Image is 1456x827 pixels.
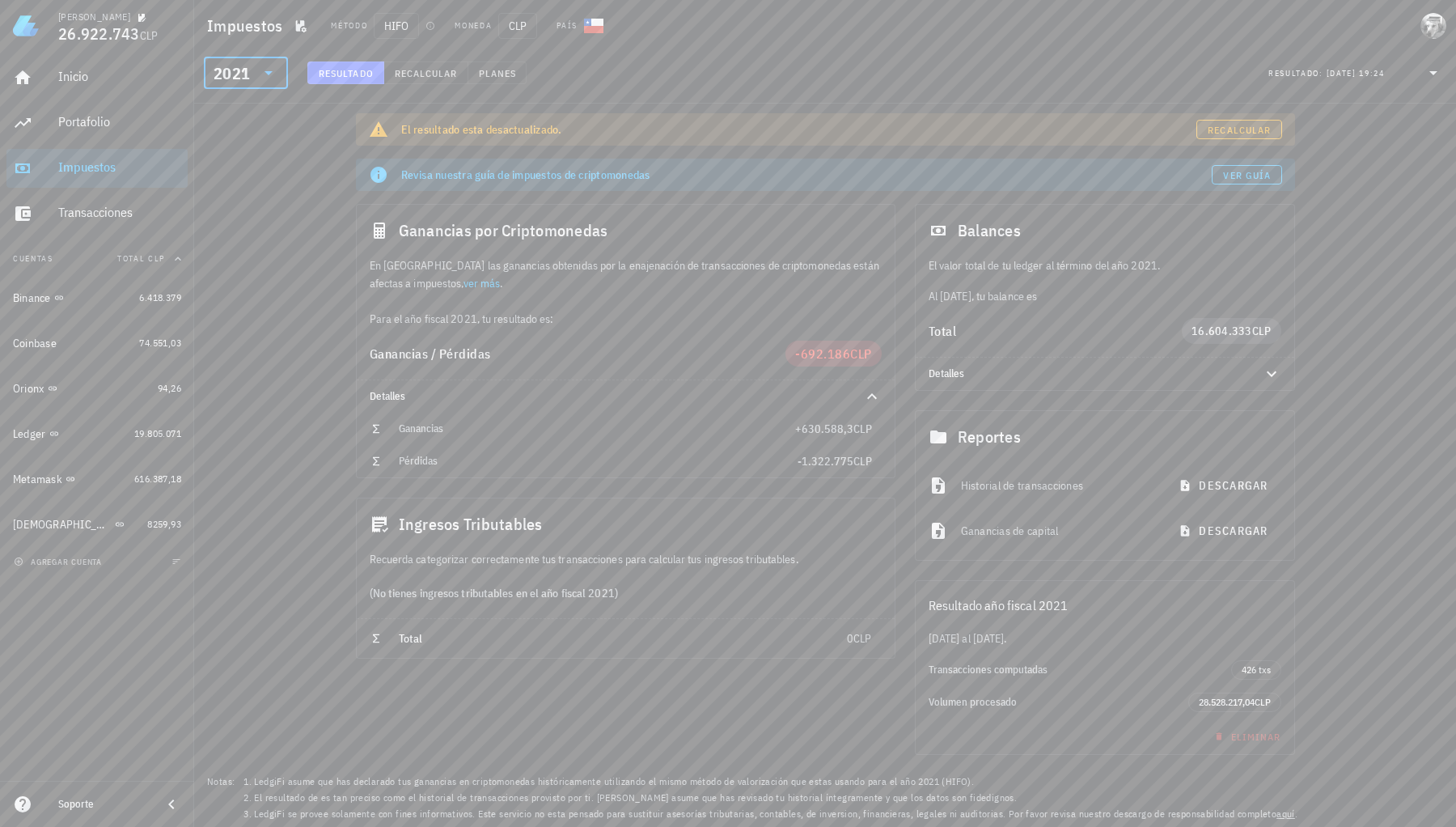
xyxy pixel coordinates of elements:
span: 16.604.333 [1191,324,1252,338]
div: 2021 [204,57,288,89]
button: agregar cuenta [10,553,109,570]
div: Historial de transacciones [961,468,1156,503]
div: Binance [13,291,51,305]
span: 0 [847,631,853,646]
span: 28.528.217,04 [1199,696,1255,708]
span: 8259,93 [147,518,181,530]
li: El resultado de es tan preciso como el historial de transacciones provisto por ti. [PERSON_NAME] ... [254,790,1297,806]
div: [PERSON_NAME] [58,11,130,23]
div: [DEMOGRAPHIC_DATA] [13,518,112,532]
div: País [557,19,578,32]
button: Planes [468,61,527,84]
div: Método [331,19,367,32]
div: CL-icon [584,16,603,36]
div: Total [929,324,1183,337]
span: CLP [498,13,537,39]
span: Recalcular [1207,124,1271,136]
div: Metamask [13,473,62,486]
button: descargar [1169,471,1281,500]
div: Ganancias por Criptomonedas [357,205,895,257]
a: aquí [1276,808,1295,820]
span: descargar [1182,478,1268,493]
span: -692.186 [795,346,850,362]
div: [DATE] 19:24 [1327,66,1385,82]
a: Inicio [6,58,188,97]
div: Moneda [455,19,492,32]
span: CLP [1255,696,1271,708]
span: Ganancias / Pérdidas [370,346,491,362]
div: Transacciones [58,205,181,220]
div: Detalles [929,367,1242,380]
div: Orionx [13,382,44,396]
div: Impuestos [58,159,181,175]
div: Al [DATE], tu balance es [916,257,1294,305]
a: Ver guía [1212,165,1282,184]
div: Detalles [357,380,895,413]
span: 616.387,18 [134,473,181,485]
div: 2021 [214,66,250,82]
div: Volumen procesado [929,696,1188,709]
a: Recalcular [1196,120,1282,139]
li: LedgiFi asume que has declarado tus ganancias en criptomonedas históricamente utilizando el mismo... [254,774,1297,790]
div: Ganancias [399,422,795,435]
span: CLP [853,631,872,646]
span: Recalcular [394,67,458,79]
a: Orionx 94,26 [6,369,188,408]
span: Total CLP [117,253,165,264]
div: Resultado: [1268,62,1327,83]
div: (No tienes ingresos tributables en el año fiscal 2021) [357,568,895,618]
div: Portafolio [58,114,181,129]
img: LedgiFi [13,13,39,39]
a: ver más [463,276,501,291]
a: Portafolio [6,104,188,142]
h1: Impuestos [207,13,289,39]
div: Pérdidas [399,455,798,468]
a: Impuestos [6,149,188,188]
span: Ver guía [1222,169,1271,181]
div: Ingresos Tributables [357,498,895,550]
span: 94,26 [158,382,181,394]
button: Resultado [307,61,384,84]
span: 6.418.379 [139,291,181,303]
span: Planes [478,67,517,79]
div: Coinbase [13,337,57,350]
div: Ledger [13,427,46,441]
div: Resultado:[DATE] 19:24 [1259,57,1453,88]
span: 74.551,03 [139,337,181,349]
div: En [GEOGRAPHIC_DATA] las ganancias obtenidas por la enajenación de transacciones de criptomonedas... [357,257,895,328]
a: Coinbase 74.551,03 [6,324,188,363]
a: Binance 6.418.379 [6,278,188,317]
a: Ledger 19.805.071 [6,414,188,453]
div: [DATE] al [DATE]. [916,630,1294,647]
span: Eliminar [1211,731,1281,743]
div: avatar [1420,13,1446,39]
div: Detalles [370,390,843,403]
div: Ganancias de capital [961,513,1156,549]
span: +630.588,3 [795,422,853,436]
div: Revisa nuestra guía de impuestos de criptomonedas [401,167,1212,183]
span: 426 txs [1242,661,1271,679]
div: Detalles [916,358,1294,390]
button: CuentasTotal CLP [6,240,188,278]
a: Metamask 616.387,18 [6,460,188,498]
p: El valor total de tu ledger al término del año 2021. [929,257,1281,274]
span: HIFO [374,13,419,39]
button: descargar [1169,516,1281,545]
a: [DEMOGRAPHIC_DATA] 8259,93 [6,505,188,544]
span: Total [399,631,423,646]
span: CLP [853,422,872,436]
div: Recuerda categorizar correctamente tus transacciones para calcular tus ingresos tributables. [357,550,895,568]
span: CLP [850,346,872,362]
div: Soporte [58,798,149,811]
span: agregar cuenta [17,557,102,567]
span: 26.922.743 [58,23,140,45]
li: LedgiFi se provee solamente con fines informativos. Este servicio no esta pensado para sustituir ... [254,806,1297,822]
span: Resultado [318,67,374,79]
span: -1.322.775 [798,454,853,469]
span: 19.805.071 [134,427,181,439]
button: Eliminar [1204,725,1288,748]
span: CLP [1252,324,1272,338]
div: El resultado esta desactualizado. [401,121,1196,138]
span: CLP [140,28,159,43]
div: Inicio [58,69,181,84]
